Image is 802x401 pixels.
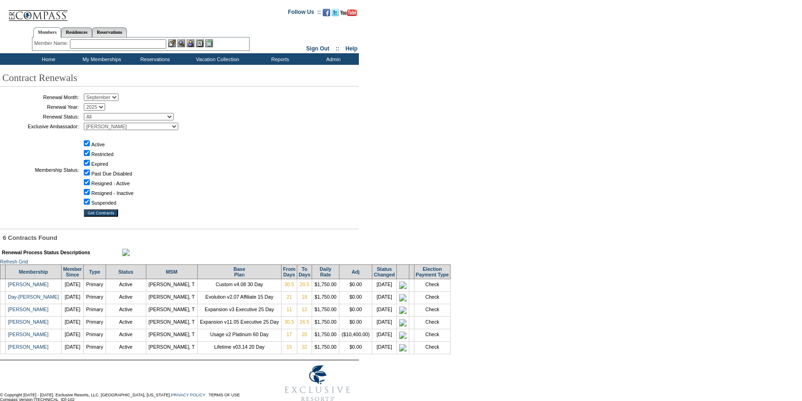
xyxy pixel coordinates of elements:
[146,304,197,316] td: [PERSON_NAME], T
[187,39,194,47] img: Impersonate
[414,304,450,316] td: Check
[2,103,79,111] td: Renewal Year:
[306,45,329,52] a: Sign Out
[340,9,357,16] img: Subscribe to our YouTube Channel
[106,279,146,291] td: Active
[84,341,106,354] td: Primary
[233,266,245,277] a: BasePlan
[312,316,339,329] td: $1,750.00
[372,316,397,329] td: [DATE]
[299,266,310,277] a: ToDays
[323,12,330,17] a: Become our fan on Facebook
[197,304,282,316] td: Expansion v3 Executive 25 Day
[332,9,339,16] img: Follow us on Twitter
[122,249,130,256] img: maximize.gif
[297,279,312,291] td: 20.5
[146,341,197,354] td: [PERSON_NAME], T
[399,307,407,314] img: icon_electionchanged.gif
[288,8,321,19] td: Follow Us ::
[2,123,79,130] td: Exclusive Ambassador:
[205,39,213,47] img: b_calculator.gif
[171,393,205,397] a: PRIVACY POLICY
[414,341,450,354] td: Check
[2,250,90,255] b: Renewal Process Status Descriptions
[92,27,127,37] a: Reservations
[297,291,312,304] td: 18
[414,329,450,341] td: Check
[340,12,357,17] a: Subscribe to our YouTube Channel
[414,291,450,304] td: Check
[181,53,252,65] td: Vacation Collection
[374,266,395,277] a: StatusChanged
[84,291,106,304] td: Primary
[197,291,282,304] td: Evolution v2.07 Affiliate 15 Day
[306,53,359,65] td: Admin
[323,9,330,16] img: Become our fan on Facebook
[339,329,372,341] td: ($10,400.00)
[416,266,449,277] a: ElectionPayment Type
[312,341,339,354] td: $1,750.00
[320,266,331,277] a: DailyRate
[297,341,312,354] td: 32
[282,316,297,329] td: 30.5
[282,279,297,291] td: 30.5
[127,53,181,65] td: Reservations
[312,329,339,341] td: $1,750.00
[168,39,176,47] img: b_edit.gif
[336,45,339,52] span: ::
[91,181,130,186] label: Resigned - Active
[166,269,177,275] a: MSM
[8,294,59,300] a: Day-[PERSON_NAME]
[414,316,450,329] td: Check
[282,304,297,316] td: 11
[8,2,68,21] img: Compass Home
[372,341,397,354] td: [DATE]
[106,316,146,329] td: Active
[146,329,197,341] td: [PERSON_NAME], T
[399,344,407,351] img: icon_oraclereceiveverified.gif
[106,304,146,316] td: Active
[2,113,79,120] td: Renewal Status:
[91,171,132,176] label: Past Due Disabled
[282,329,297,341] td: 17
[282,341,297,354] td: 15
[345,45,357,52] a: Help
[106,329,146,341] td: Active
[312,279,339,291] td: $1,750.00
[297,329,312,341] td: 20
[351,269,359,275] a: Adj
[339,341,372,354] td: $0.00
[21,53,74,65] td: Home
[84,316,106,329] td: Primary
[252,53,306,65] td: Reports
[372,291,397,304] td: [DATE]
[297,304,312,316] td: 12
[197,316,282,329] td: Expansion v11.05 Executive 25 Day
[339,291,372,304] td: $0.00
[414,279,450,291] td: Check
[8,282,49,287] a: [PERSON_NAME]
[197,329,282,341] td: Usage v2 Platinum 60 Day
[62,304,84,316] td: [DATE]
[297,316,312,329] td: 26.5
[399,282,407,289] img: icon_oraclereceiveverified.gif
[209,393,240,397] a: TERMS OF USE
[91,200,116,206] label: Suspended
[62,316,84,329] td: [DATE]
[84,209,118,217] input: Get Contracts
[312,291,339,304] td: $1,750.00
[197,341,282,354] td: Lifetime v03.14 20 Day
[372,279,397,291] td: [DATE]
[3,234,57,241] span: 6 Contracts Found
[196,39,204,47] img: Reservations
[372,329,397,341] td: [DATE]
[62,341,84,354] td: [DATE]
[91,190,133,196] label: Resigned - Inactive
[106,341,146,354] td: Active
[8,307,49,312] a: [PERSON_NAME]
[339,316,372,329] td: $0.00
[89,269,100,275] a: Type
[63,266,82,277] a: MemberSince
[91,161,108,167] label: Expired
[33,27,62,38] a: Members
